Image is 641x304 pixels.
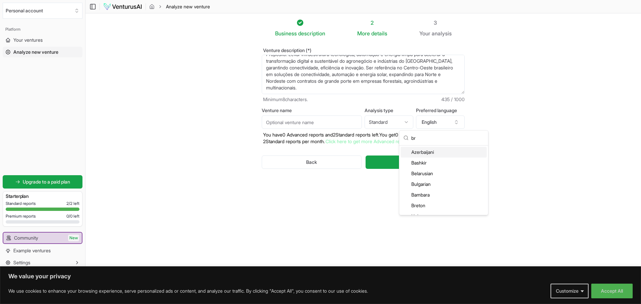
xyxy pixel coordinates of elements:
div: Bashkir [401,158,487,168]
div: Bambara [401,190,487,200]
label: Preferred language [416,108,465,113]
div: 3 [419,19,452,27]
span: Analyze new venture [13,49,58,55]
span: Community [14,235,38,241]
label: Venture description (*) [262,48,465,53]
span: Settings [13,259,30,266]
a: Example ventures [3,245,82,256]
img: logo [103,3,142,11]
label: Analysis type [365,108,413,113]
button: Back [262,156,362,169]
span: 2 / 2 left [66,201,79,206]
button: Settings [3,257,82,268]
span: Premium reports [6,214,36,219]
button: Accept All [591,284,633,298]
div: 2 [357,19,387,27]
p: We value your privacy [8,272,633,280]
a: Upgrade to a paid plan [3,175,82,189]
p: We use cookies to enhance your browsing experience, serve personalized ads or content, and analyz... [8,287,368,295]
span: 0 / 0 left [66,214,79,219]
div: Breton [401,200,487,211]
button: English [416,115,465,129]
button: Generate [366,156,465,169]
div: Belarusian [401,168,487,179]
div: Platform [3,24,82,35]
span: New [68,235,79,241]
div: Bulgarian [401,179,487,190]
h3: Starter plan [6,193,79,200]
a: Analyze new venture [3,47,82,57]
a: Your ventures [3,35,82,45]
span: Example ventures [13,247,51,254]
input: Search language... [411,130,484,145]
span: Upgrade to a paid plan [23,179,70,185]
span: Business [275,29,297,37]
span: Minimum 8 characters. [263,96,308,103]
span: Your ventures [13,37,43,43]
span: description [298,30,325,37]
a: Click here to get more Advanced reports. [326,138,412,144]
div: Hebrew [401,211,487,222]
input: Optional venture name [262,115,362,129]
nav: breadcrumb [149,3,210,10]
p: You have 0 Advanced reports and 2 Standard reports left. Y ou get 0 Advanced reports and 2 Standa... [262,131,465,145]
span: Analyze new venture [166,3,210,10]
a: CommunityNew [3,233,82,243]
span: More [357,29,370,37]
span: Standard reports [6,201,36,206]
span: details [371,30,387,37]
button: Select an organization [3,3,82,19]
button: Customize [551,284,589,298]
textarea: Proposito: Levar infraestrutura tecnológica, automação e energia limpa para acelerar a transforma... [262,55,465,94]
span: 435 / 1000 [441,96,465,103]
div: Azerbaijani [401,147,487,158]
span: analysis [432,30,452,37]
label: Venture name [262,108,362,113]
span: Your [419,29,430,37]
